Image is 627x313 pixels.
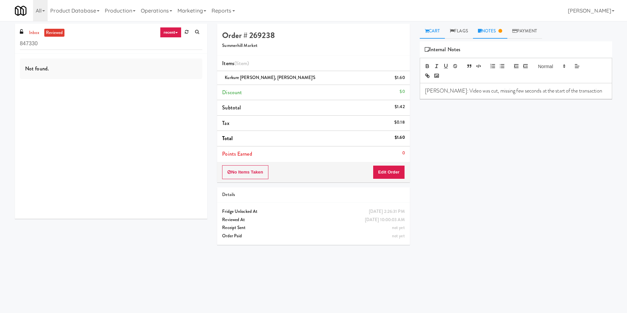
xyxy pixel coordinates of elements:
[222,208,405,216] div: Fridge Unlocked At
[425,45,461,55] span: Internal Notes
[222,216,405,224] div: Reviewed At
[395,74,405,82] div: $1.60
[507,24,542,39] a: Payment
[25,65,49,72] span: Not found.
[222,165,268,179] button: No Items Taken
[395,103,405,111] div: $1.42
[222,150,252,158] span: Points Earned
[222,224,405,232] div: Receipt Sent
[222,135,233,142] span: Total
[222,89,242,96] span: Discount
[44,29,65,37] a: reviewed
[222,232,405,240] div: Order Paid
[402,149,405,157] div: 0
[238,59,247,67] ng-pluralize: item
[445,24,473,39] a: Flags
[394,118,405,127] div: $0.18
[27,29,41,37] a: inbox
[15,5,26,17] img: Micromart
[222,119,229,127] span: Tax
[222,59,249,67] span: Items
[473,24,507,39] a: Notes
[400,88,405,96] div: $0
[222,191,405,199] div: Details
[225,74,315,81] span: Kurkure [PERSON_NAME], [PERSON_NAME]'s
[369,208,405,216] div: [DATE] 2:26:31 PM
[234,59,249,67] span: (1 )
[392,224,405,231] span: not yet
[222,43,405,48] h5: Summerhill Market
[222,31,405,40] h4: Order # 269238
[425,87,607,95] p: [PERSON_NAME]: Video was cut, missing few seconds at the start of the transaction
[222,104,241,111] span: Subtotal
[373,165,405,179] button: Edit Order
[160,27,182,38] a: recent
[395,134,405,142] div: $1.60
[392,233,405,239] span: not yet
[20,38,202,50] input: Search vision orders
[420,24,445,39] a: Cart
[365,216,405,224] div: [DATE] 10:00:03 AM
